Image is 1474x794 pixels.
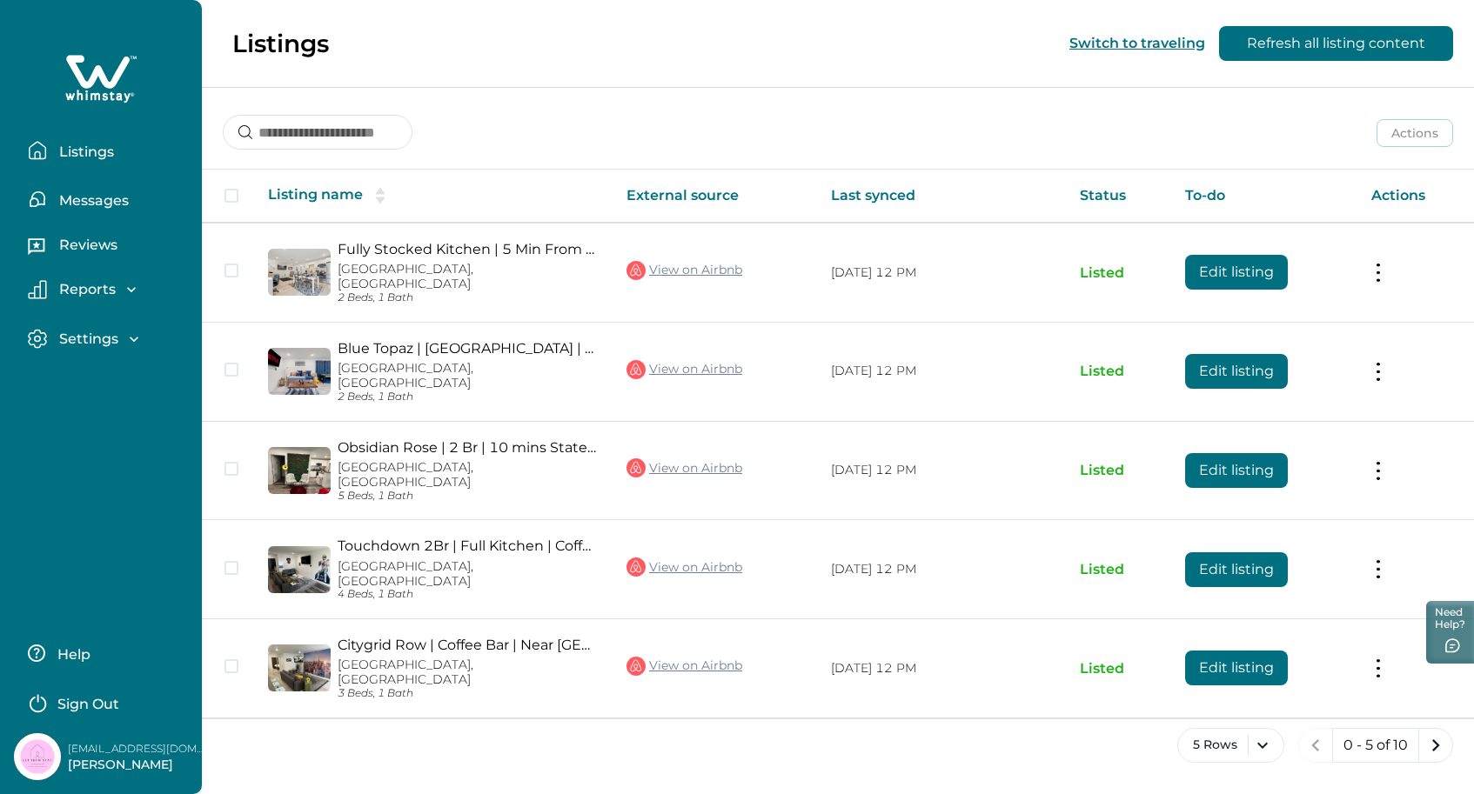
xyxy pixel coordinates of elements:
img: propertyImage_Fully Stocked Kitchen | 5 Min From State Fair [268,249,331,296]
button: Edit listing [1185,354,1288,389]
p: [DATE] 12 PM [831,660,1051,677]
img: propertyImage_Blue Topaz | Near Art District | WiFi [268,348,331,395]
img: propertyImage_Citygrid Row | Coffee Bar | Near Deep Ellum [268,644,331,691]
p: Listings [54,143,114,161]
a: View on Airbnb [626,655,742,677]
p: Listed [1080,660,1157,677]
p: 0 - 5 of 10 [1343,737,1408,754]
button: Actions [1377,119,1453,147]
th: To-do [1171,170,1357,223]
p: Help [52,646,90,664]
th: Actions [1357,170,1474,223]
p: [GEOGRAPHIC_DATA], [GEOGRAPHIC_DATA] [338,460,599,490]
p: Listed [1080,462,1157,479]
th: Status [1066,170,1171,223]
button: Sign Out [28,684,182,719]
img: Whimstay Host [14,733,61,780]
p: [DATE] 12 PM [831,561,1051,578]
a: View on Airbnb [626,556,742,578]
th: Listing name [254,170,613,223]
img: propertyImage_Obsidian Rose | 2 Br | 10 mins State Fair [268,447,331,494]
button: sorting [363,187,398,204]
a: View on Airbnb [626,457,742,479]
p: Sign Out [57,696,119,713]
p: Messages [54,192,129,210]
button: Edit listing [1185,255,1288,290]
p: Settings [54,330,118,348]
a: Blue Topaz | [GEOGRAPHIC_DATA] | WiFi [338,340,599,357]
button: Reviews [28,230,188,265]
button: Help [28,636,182,671]
p: [DATE] 12 PM [831,462,1051,479]
p: [GEOGRAPHIC_DATA], [GEOGRAPHIC_DATA] [338,657,599,687]
a: Citygrid Row | Coffee Bar | Near [GEOGRAPHIC_DATA] [338,637,599,653]
button: 0 - 5 of 10 [1332,728,1419,763]
button: Reports [28,280,188,299]
button: Edit listing [1185,651,1288,685]
button: Switch to traveling [1069,35,1205,51]
button: Edit listing [1185,552,1288,587]
button: Messages [28,182,188,217]
p: [PERSON_NAME] [68,757,207,774]
button: previous page [1298,728,1333,763]
a: View on Airbnb [626,358,742,381]
img: propertyImage_Touchdown 2Br | Full Kitchen | Coffee Bar [268,546,331,593]
p: [GEOGRAPHIC_DATA], [GEOGRAPHIC_DATA] [338,559,599,589]
p: [EMAIL_ADDRESS][DOMAIN_NAME] [68,740,207,757]
p: [DATE] 12 PM [831,264,1051,282]
p: [GEOGRAPHIC_DATA], [GEOGRAPHIC_DATA] [338,361,599,390]
button: next page [1418,728,1453,763]
a: Obsidian Rose | 2 Br | 10 mins State Fair [338,439,599,456]
p: 2 Beds, 1 Bath [338,390,599,404]
th: Last synced [817,170,1065,223]
p: [GEOGRAPHIC_DATA], [GEOGRAPHIC_DATA] [338,262,599,291]
p: Reviews [54,237,117,254]
a: Fully Stocked Kitchen | 5 Min From State Fair [338,241,599,257]
button: 5 Rows [1177,728,1284,763]
p: Listed [1080,363,1157,380]
p: 4 Beds, 1 Bath [338,588,599,601]
a: Touchdown 2Br | Full Kitchen | Coffee Bar [338,537,599,554]
button: Refresh all listing content [1219,26,1453,61]
th: External source [613,170,817,223]
p: 3 Beds, 1 Bath [338,687,599,700]
button: Listings [28,133,188,168]
button: Settings [28,329,188,349]
p: Listed [1080,264,1157,282]
p: Reports [54,281,116,298]
p: 2 Beds, 1 Bath [338,291,599,304]
button: Edit listing [1185,453,1288,488]
p: [DATE] 12 PM [831,363,1051,380]
p: 5 Beds, 1 Bath [338,490,599,503]
a: View on Airbnb [626,259,742,282]
p: Listed [1080,561,1157,578]
p: Listings [232,29,329,58]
